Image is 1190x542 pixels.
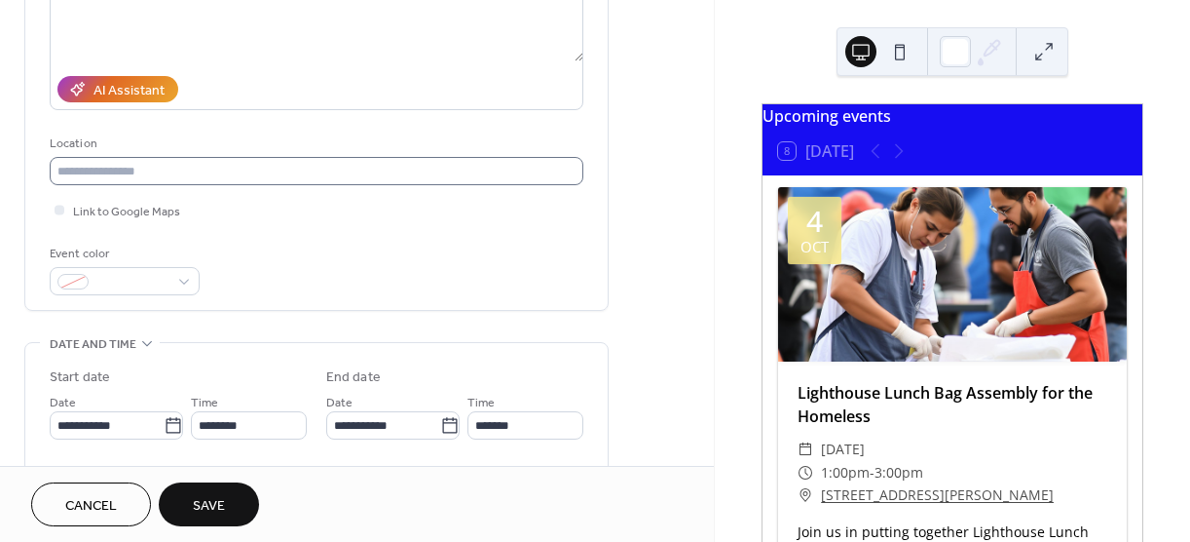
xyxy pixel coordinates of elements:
span: Link to Google Maps [73,202,180,222]
button: Save [159,483,259,526]
div: Oct [800,240,829,254]
span: Date [326,393,353,413]
span: Time [467,393,495,413]
div: Upcoming events [762,104,1142,128]
a: [STREET_ADDRESS][PERSON_NAME] [821,484,1054,507]
span: - [870,461,874,484]
span: 1:00pm [821,461,870,484]
div: Event color [50,244,196,264]
div: ​ [798,461,813,484]
div: ​ [798,438,813,461]
div: Lighthouse Lunch Bag Assembly for the Homeless [778,381,1127,428]
div: End date [326,368,381,388]
span: Save [193,496,225,517]
div: Start date [50,368,110,388]
span: Time [191,393,218,413]
span: All day [73,465,107,485]
div: AI Assistant [93,81,165,101]
button: AI Assistant [57,76,178,102]
span: Date and time [50,334,136,355]
span: 3:00pm [874,461,923,484]
div: ​ [798,484,813,507]
button: Cancel [31,483,151,526]
span: Cancel [65,496,117,517]
span: Date [50,393,76,413]
div: Location [50,134,579,154]
span: [DATE] [821,438,865,461]
div: 4 [806,207,823,236]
